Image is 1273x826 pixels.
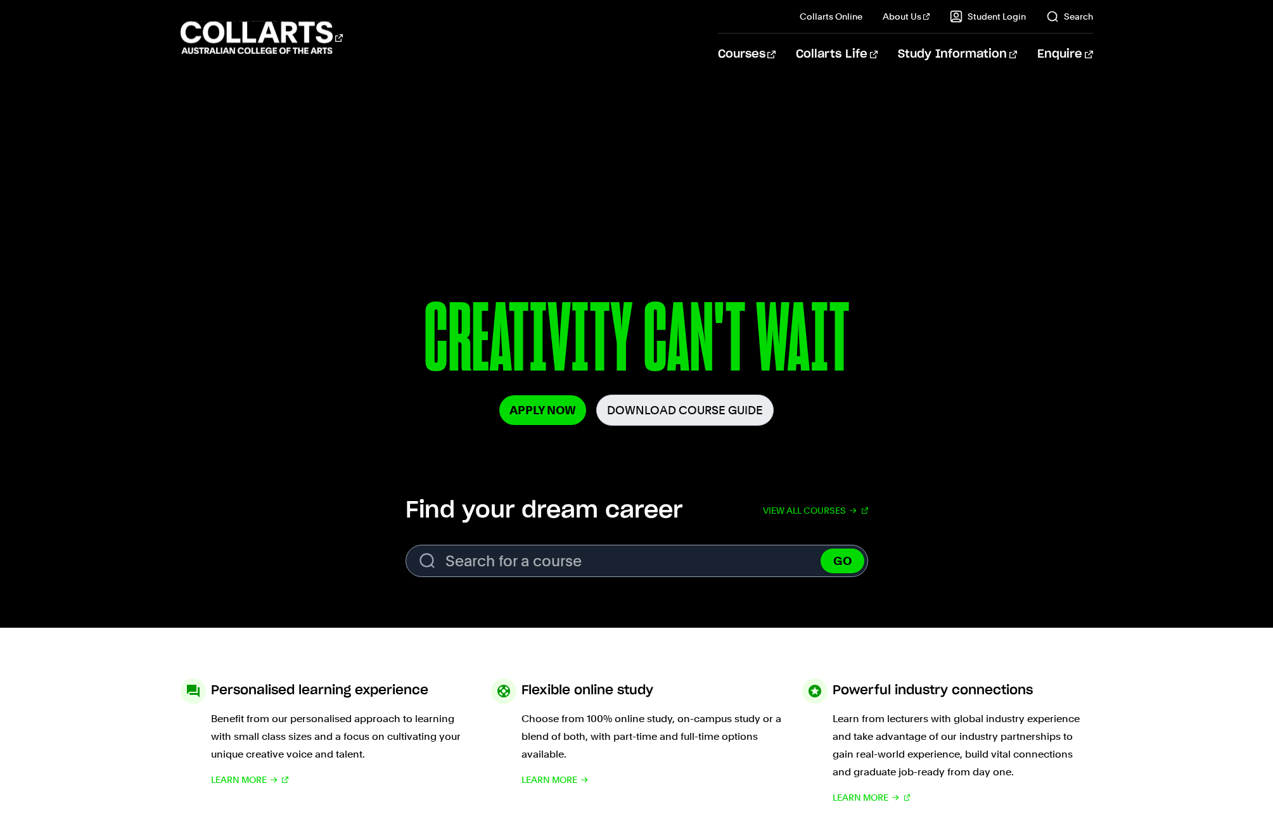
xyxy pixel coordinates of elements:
[406,545,868,577] input: Search for a course
[499,395,586,425] a: Apply Now
[898,34,1017,75] a: Study Information
[833,789,888,806] span: Learn More
[800,10,862,23] a: Collarts Online
[833,710,1093,781] p: Learn from lecturers with global industry experience and take advantage of our industry partnersh...
[796,34,878,75] a: Collarts Life
[821,549,864,573] button: GO
[833,789,911,806] a: Learn More
[596,395,774,426] a: Download Course Guide
[883,10,930,23] a: About Us
[833,678,1033,702] h3: Powerful industry connections
[763,497,868,524] a: View all courses
[718,34,776,75] a: Courses
[1046,10,1093,23] a: Search
[521,710,782,763] p: Choose from 100% online study, on-campus study or a blend of both, with part-time and full-time o...
[211,771,267,789] span: Learn More
[288,290,985,395] p: CREATIVITY CAN'T WAIT
[406,497,682,524] h2: Find your dream career
[181,20,343,56] div: Go to homepage
[211,678,428,702] h3: Personalised learning experience
[406,545,868,577] form: Search
[521,771,577,789] span: Learn More
[1037,34,1092,75] a: Enquire
[950,10,1026,23] a: Student Login
[211,771,289,789] a: Learn More
[211,710,471,763] p: Benefit from our personalised approach to learning with small class sizes and a focus on cultivat...
[521,771,589,789] a: Learn More
[521,678,653,702] h3: Flexible online study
